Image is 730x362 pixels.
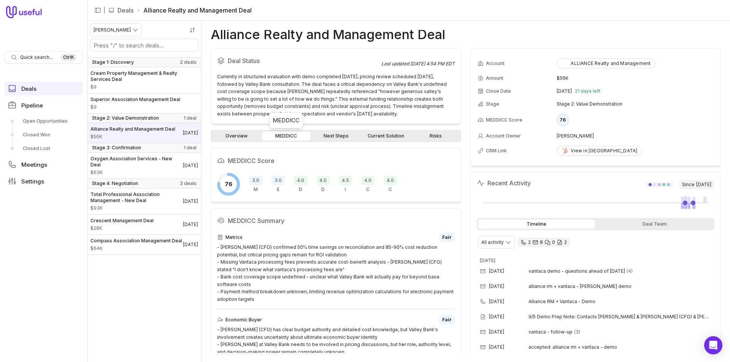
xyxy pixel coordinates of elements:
h2: MEDDICC Summary [217,215,455,227]
div: Champion [361,176,375,193]
a: Next Steps [312,131,360,141]
span: Alliance RM + Vantaca - Demo [528,299,702,305]
time: Deal Close Date [183,242,198,248]
td: [PERSON_NAME] [557,130,714,142]
span: Total Professional Association Management - New Deal [90,191,183,204]
span: Compass Association Management Deal [90,238,182,244]
div: Competition [384,176,397,193]
span: 1 deal [184,115,197,121]
span: 9/5 Demo Prep Note: Contacts [PERSON_NAME] & [PERSON_NAME] (CFO) & [PERSON_NAME] (Principal? & [P... [528,314,711,320]
div: 2 calls and 8 email threads [517,238,570,247]
span: Amount [90,169,183,175]
div: - [PERSON_NAME] (CFO) confirmed 50% time savings on reconciliation and 85-90% cost reduction pote... [217,243,455,303]
a: Open Opportunities [5,115,83,127]
span: accepted: alliance rm + vantaca - demo [528,344,617,350]
span: alliance rm + vantaca - [PERSON_NAME] demo [528,283,632,289]
a: Settings [5,174,83,188]
td: $56K [557,72,714,84]
div: Economic Buyer [217,315,455,324]
a: Closed Won [5,129,83,141]
time: [DATE] [489,299,504,305]
div: Overall MEDDICC score [217,173,240,196]
a: Compass Association Management Deal$64K[DATE] [87,235,201,255]
h2: Recent Activity [477,179,531,188]
span: Close Date [486,88,511,94]
span: 3.0 [271,176,285,185]
time: Deal Close Date [183,198,198,204]
div: Deal Team [597,220,713,229]
nav: Deals [87,21,202,362]
a: Deals [117,6,133,15]
div: MEDDICC [273,116,300,125]
span: 4.0 [361,176,375,185]
div: Timeline [478,220,595,229]
span: Stage 1: Discovery [92,59,134,65]
span: MEDDICC Score [486,117,522,123]
span: 21 days left [575,88,600,94]
time: [DATE] [696,182,711,188]
span: CRM Link [486,148,507,154]
span: Oxygen Association Services - New Deal [90,156,183,168]
a: MEDDICC [262,131,310,141]
span: Superior Association Management Deal [90,96,180,103]
span: Alliance Realty and Management Deal [90,126,175,132]
span: Fair [442,317,452,323]
div: Metrics [249,176,262,193]
span: Account [486,60,505,66]
span: 4.0 [384,176,397,185]
span: C [389,187,392,193]
span: vantaca demo - questions ahead of [DATE] [528,268,625,274]
a: Meetings [5,158,83,171]
a: Deals [5,82,83,95]
span: I [345,187,346,193]
time: [DATE] [557,88,572,94]
time: [DATE] [489,344,504,350]
span: Stage 2: Value Demonstration [92,115,159,121]
span: Stage [486,101,499,107]
span: Amount [90,84,198,90]
span: 3 emails in thread [574,329,580,335]
span: Stage 3: Confirmation [92,145,141,151]
a: Oxygen Association Services - New Deal$63K[DATE] [87,153,201,179]
li: Alliance Realty and Management Deal [136,6,252,15]
div: Indicate Pain [339,176,352,193]
span: Account Owner [486,133,521,139]
span: Deals [21,86,36,92]
span: C [366,187,370,193]
a: Current Solution [362,131,410,141]
span: 4.5 [339,176,352,185]
span: 3 deals [180,180,197,187]
a: Pipeline [5,98,83,112]
span: M [254,187,258,193]
span: 3.0 [249,176,262,185]
div: 76 [557,114,569,126]
span: Settings [21,179,44,184]
button: Collapse sidebar [92,5,103,16]
span: 4.0 [316,176,330,185]
span: | [103,6,105,15]
time: [DATE] [480,258,495,263]
a: Overview [212,131,260,141]
time: [DATE] 4:54 PM EDT [410,61,455,66]
span: Cream Property Management & Realty Services Deal [90,70,198,82]
a: View in [GEOGRAPHIC_DATA] [557,146,642,156]
a: Alliance Realty and Management Deal$56K[DATE] [87,123,201,143]
span: 4.0 [294,176,307,185]
span: Amount [90,104,180,110]
div: Economic Buyer [271,176,285,193]
div: Decision Criteria [294,176,307,193]
a: Crescent Management Deal$28K[DATE] [87,215,201,234]
div: Last updated [381,61,455,67]
span: Amount [90,134,175,140]
a: Cream Property Management & Realty Services Deal$9 [87,67,201,93]
span: Pipeline [21,103,43,108]
time: Deal Close Date [183,130,198,136]
div: Pipeline submenu [5,115,83,155]
span: D [321,187,325,193]
time: Deal Close Date [183,163,198,169]
div: ALLIANCE Realty and Management [562,60,651,66]
span: Stage 4: Negotiation [92,180,138,187]
div: Metrics [217,233,455,242]
span: 76 [225,180,232,189]
time: [DATE] [489,329,504,335]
